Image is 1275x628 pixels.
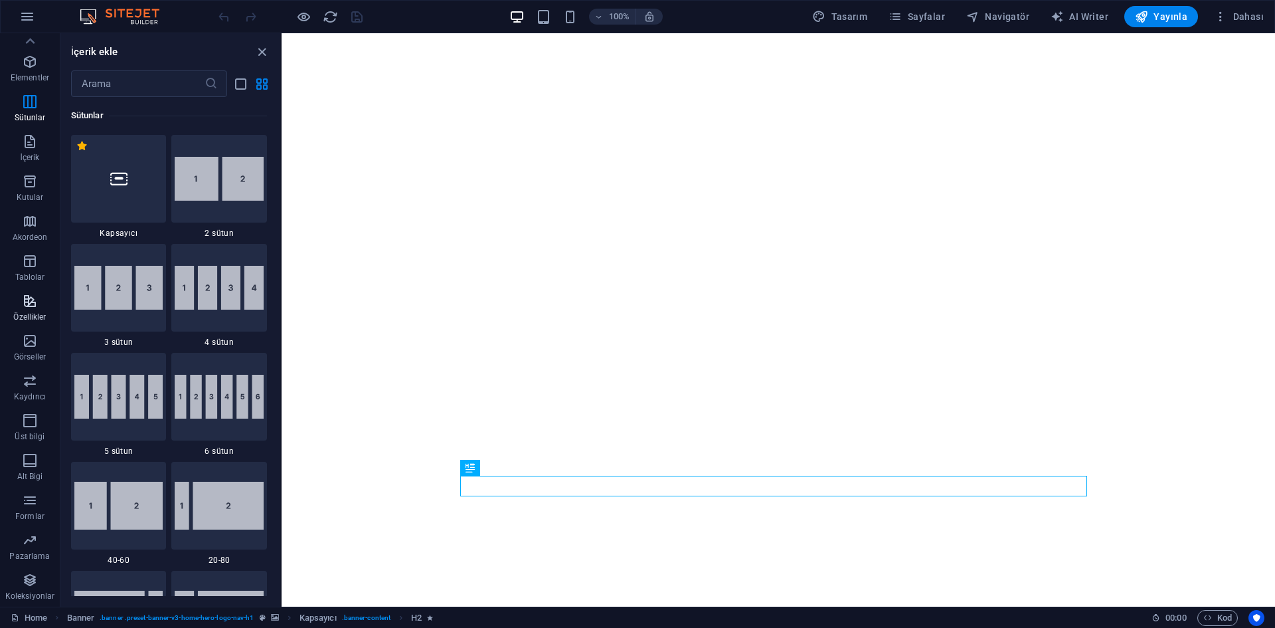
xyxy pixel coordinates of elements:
[1197,610,1238,626] button: Kod
[171,353,267,457] div: 6 sütun
[1209,6,1269,27] button: Dahası
[100,610,254,626] span: . banner .preset-banner-v3-home-hero-logo-nav-h1
[71,446,167,457] span: 5 sütun
[171,446,267,457] span: 6 sütun
[71,135,167,239] div: Kapsayıcı
[1051,10,1108,23] span: AI Writer
[71,353,167,457] div: 5 sütun
[76,140,88,152] span: Sık kullanılanlardan çıkar
[11,610,47,626] a: Seçimi iptal etmek için tıkla. Sayfaları açmak için çift tıkla
[299,610,337,626] span: Seçmek için tıkla. Düzenlemek için çift tıkla
[13,312,46,322] p: Özellikler
[71,462,167,566] div: 40-60
[171,555,267,566] span: 20-80
[171,244,267,348] div: 4 sütun
[232,76,248,92] button: list-view
[271,614,279,621] i: Bu element, arka plan içeriyor
[67,610,95,626] span: Seçmek için tıkla. Düzenlemek için çift tıkla
[175,375,264,419] img: 6columns.svg
[1135,10,1187,23] span: Yayınla
[883,6,950,27] button: Sayfalar
[11,72,49,83] p: Elementler
[74,266,163,310] img: 3columns.svg
[17,192,44,203] p: Kutular
[1165,610,1186,626] span: 00 00
[643,11,655,23] i: Yeniden boyutlandırmada yakınlaştırma düzeyini seçilen cihaza uyacak şekilde otomatik olarak ayarla.
[171,228,267,239] span: 2 sütun
[1214,10,1264,23] span: Dahası
[13,232,48,243] p: Akordeon
[807,6,873,27] div: Tasarım (Ctrl+Alt+Y)
[71,228,167,239] span: Kapsayıcı
[323,9,338,25] i: Sayfayı yeniden yükleyin
[171,135,267,239] div: 2 sütun
[71,70,205,97] input: Arama
[74,482,163,529] img: 40-60.svg
[1124,6,1198,27] button: Yayınla
[254,44,270,60] button: close panel
[171,337,267,348] span: 4 sütun
[71,108,267,124] h6: Sütunlar
[15,511,44,522] p: Formlar
[71,44,118,60] h6: İçerik ekle
[71,555,167,566] span: 40-60
[15,272,45,282] p: Tablolar
[322,9,338,25] button: reload
[966,10,1029,23] span: Navigatör
[74,375,163,419] img: 5columns.svg
[1151,610,1187,626] h6: Oturum süresi
[15,431,44,442] p: Üst bilgi
[14,391,46,402] p: Kaydırıcı
[411,610,422,626] span: Seçmek için tıkla. Düzenlemek için çift tıkla
[20,152,39,163] p: İçerik
[1203,610,1232,626] span: Kod
[961,6,1035,27] button: Navigatör
[609,9,630,25] h6: 100%
[17,471,43,482] p: Alt Bigi
[1248,610,1264,626] button: Usercentrics
[589,9,636,25] button: 100%
[71,337,167,348] span: 3 sütun
[812,10,867,23] span: Tasarım
[9,551,50,562] p: Pazarlama
[175,157,264,201] img: 2-columns.svg
[171,462,267,566] div: 20-80
[807,6,873,27] button: Tasarım
[5,591,54,601] p: Koleksiyonlar
[14,352,46,362] p: Görseller
[254,76,270,92] button: grid-view
[67,610,434,626] nav: breadcrumb
[175,482,264,529] img: 20-80.svg
[260,614,266,621] i: Bu element, özelleştirilebilir bir ön ayar
[296,9,311,25] button: Ön izleme modundan çıkıp düzenlemeye devam etmek için buraya tıklayın
[76,9,176,25] img: Editor Logo
[342,610,390,626] span: . banner-content
[1175,613,1177,623] span: :
[1045,6,1114,27] button: AI Writer
[15,112,46,123] p: Sütunlar
[175,266,264,310] img: 4columns.svg
[889,10,945,23] span: Sayfalar
[71,244,167,348] div: 3 sütun
[427,614,433,621] i: Element bir animasyon içeriyor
